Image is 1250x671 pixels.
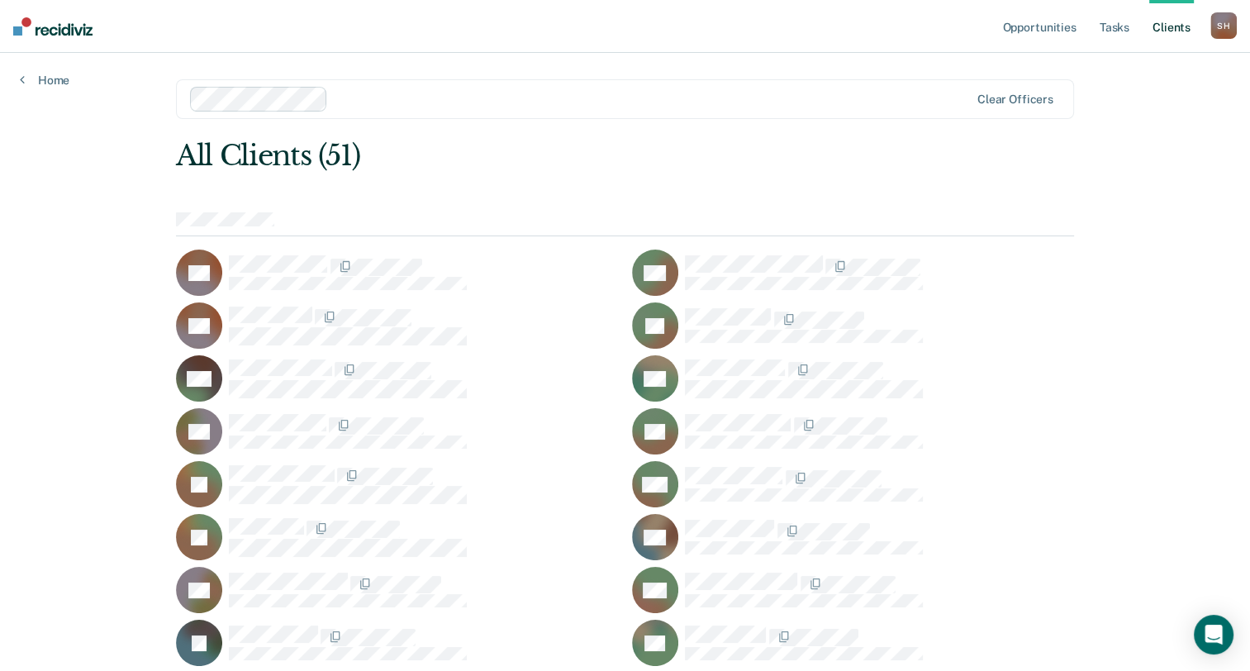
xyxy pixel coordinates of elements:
div: All Clients (51) [176,139,894,173]
div: Clear officers [977,93,1053,107]
button: SH [1210,12,1237,39]
img: Recidiviz [13,17,93,36]
div: S H [1210,12,1237,39]
a: Home [20,73,69,88]
div: Open Intercom Messenger [1194,615,1233,654]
